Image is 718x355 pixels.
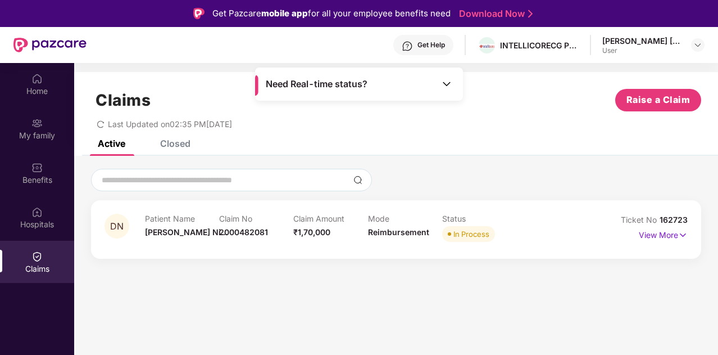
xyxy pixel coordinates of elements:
[293,214,367,223] p: Claim Amount
[13,38,87,52] img: New Pazcare Logo
[417,41,445,50] div: Get Help
[31,251,43,262] img: svg+xml;base64,PHN2ZyBpZD0iQ2xhaW0iIHhtbG5zPSJodHRwOi8vd3d3LnczLm9yZy8yMDAwL3N2ZyIgd2lkdGg9IjIwIi...
[453,228,489,240] div: In Process
[602,35,681,46] div: [PERSON_NAME] [PERSON_NAME]
[219,214,293,223] p: Claim No
[98,138,125,149] div: Active
[212,7,451,20] div: Get Pazcare for all your employee benefits need
[31,206,43,218] img: svg+xml;base64,PHN2ZyBpZD0iSG9zcGl0YWxzIiB4bWxucz0iaHR0cDovL3d3dy53My5vcmcvMjAwMC9zdmciIHdpZHRoPS...
[368,227,429,237] span: Reimbursement
[145,214,219,223] p: Patient Name
[31,118,43,129] img: svg+xml;base64,PHN2ZyB3aWR0aD0iMjAiIGhlaWdodD0iMjAiIHZpZXdCb3g9IjAgMCAyMCAyMCIgZmlsbD0ibm9uZSIgeG...
[441,78,452,89] img: Toggle Icon
[626,93,690,107] span: Raise a Claim
[108,119,232,129] span: Last Updated on 02:35 PM[DATE]
[96,91,151,110] h1: Claims
[479,44,495,48] img: WhatsApp%20Image%202024-01-25%20at%2012.57.49%20PM.jpeg
[402,41,413,52] img: svg+xml;base64,PHN2ZyBpZD0iSGVscC0zMngzMiIgeG1sbnM9Imh0dHA6Ly93d3cudzMub3JnLzIwMDAvc3ZnIiB3aWR0aD...
[145,227,228,237] span: [PERSON_NAME] Ni...
[660,215,688,224] span: 162723
[110,222,124,231] span: DN
[160,138,190,149] div: Closed
[31,162,43,173] img: svg+xml;base64,PHN2ZyBpZD0iQmVuZWZpdHMiIHhtbG5zPSJodHRwOi8vd3d3LnczLm9yZy8yMDAwL3N2ZyIgd2lkdGg9Ij...
[261,8,308,19] strong: mobile app
[639,226,688,241] p: View More
[442,214,516,223] p: Status
[500,40,579,51] div: INTELLICORECG PRIVATE LIMITED
[459,8,529,20] a: Download Now
[693,41,702,50] img: svg+xml;base64,PHN2ZyBpZD0iRHJvcGRvd24tMzJ4MzIiIHhtbG5zPSJodHRwOi8vd3d3LnczLm9yZy8yMDAwL3N2ZyIgd2...
[293,227,330,237] span: ₹1,70,000
[621,215,660,224] span: Ticket No
[678,229,688,241] img: svg+xml;base64,PHN2ZyB4bWxucz0iaHR0cDovL3d3dy53My5vcmcvMjAwMC9zdmciIHdpZHRoPSIxNyIgaGVpZ2h0PSIxNy...
[97,119,104,129] span: redo
[602,46,681,55] div: User
[193,8,205,19] img: Logo
[368,214,442,223] p: Mode
[266,78,367,90] span: Need Real-time status?
[353,176,362,185] img: svg+xml;base64,PHN2ZyBpZD0iU2VhcmNoLTMyeDMyIiB4bWxucz0iaHR0cDovL3d3dy53My5vcmcvMjAwMC9zdmciIHdpZH...
[31,73,43,84] img: svg+xml;base64,PHN2ZyBpZD0iSG9tZSIgeG1sbnM9Imh0dHA6Ly93d3cudzMub3JnLzIwMDAvc3ZnIiB3aWR0aD0iMjAiIG...
[615,89,701,111] button: Raise a Claim
[528,8,533,20] img: Stroke
[219,227,268,237] span: 2000482081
